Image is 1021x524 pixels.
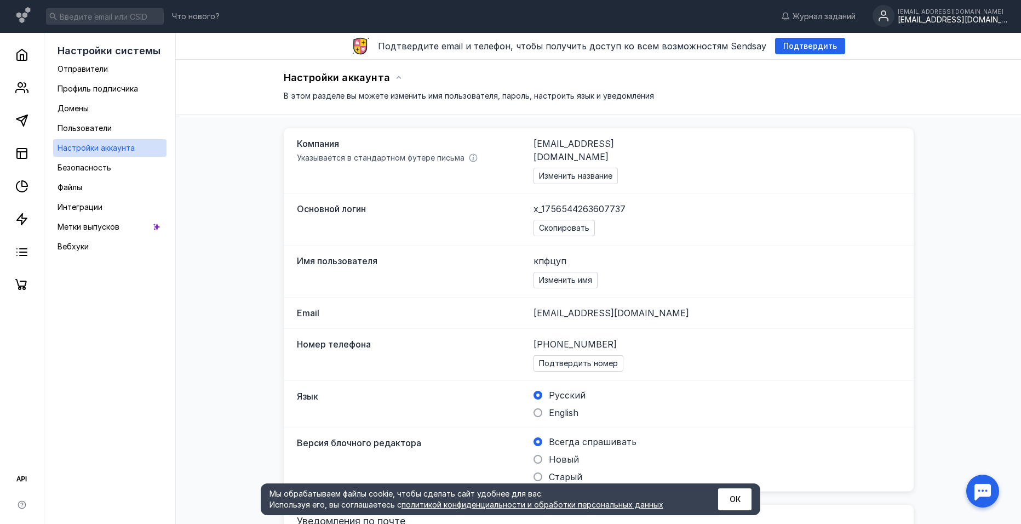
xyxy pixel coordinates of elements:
a: Интеграции [53,198,167,216]
a: Домены [53,100,167,117]
a: Профиль подписчика [53,80,167,98]
span: Имя пользователя [297,255,377,266]
button: ОК [718,488,752,510]
span: x_1756544263607737 [534,202,626,215]
span: Подтвердить [783,42,837,51]
span: Изменить название [539,172,612,181]
span: [EMAIL_ADDRESS][DOMAIN_NAME] [534,307,689,318]
span: Домены [58,104,89,113]
button: Подтвердить [775,38,845,54]
button: Изменить название [534,168,618,184]
span: Компания [297,138,339,149]
a: Пользователи [53,119,167,137]
span: Настройки аккаунта [284,72,391,83]
span: English [549,407,578,418]
button: Изменить имя [534,272,598,288]
div: Мы обрабатываем файлы cookie, чтобы сделать сайт удобнее для вас. Используя его, вы соглашаетесь c [269,488,691,510]
span: Русский [549,390,586,401]
span: Интеграции [58,202,102,212]
span: Журнал заданий [793,11,856,22]
button: Подтвердить номер [534,355,623,372]
span: Безопасность [58,163,111,172]
span: Подтвердите email и телефон, чтобы получить доступ ко всем возможностям Sendsay [378,41,766,52]
span: Вебхуки [58,242,89,251]
a: Безопасность [53,159,167,176]
span: кпфцуп [534,255,566,266]
a: Настройки аккаунта [53,139,167,157]
span: Настройки системы [58,45,160,56]
span: Файлы [58,183,82,192]
input: Введите email или CSID [46,8,164,25]
span: Что нового? [172,13,220,20]
span: Пользователи [58,123,112,133]
span: Настройки аккаунта [58,143,135,152]
a: Файлы [53,179,167,196]
span: Метки выпусков [58,222,119,231]
span: Основной логин [297,203,366,214]
div: [EMAIL_ADDRESS][DOMAIN_NAME] [898,15,1007,25]
button: Скопировать [534,220,595,236]
span: Старый [549,471,582,482]
div: [EMAIL_ADDRESS][DOMAIN_NAME] [898,8,1007,15]
span: Отправители [58,64,108,73]
a: Метки выпусков [53,218,167,236]
span: Язык [297,391,318,402]
span: Версия блочного редактора [297,437,421,448]
span: Всегда спрашивать [549,436,636,447]
span: Email [297,307,319,318]
span: Подтвердить номер [539,359,618,368]
span: Новый [549,454,579,465]
a: политикой конфиденциальности и обработки персональных данных [401,500,663,509]
a: Что нового? [167,13,225,20]
span: [PHONE_NUMBER] [534,338,617,351]
span: Изменить имя [539,276,592,285]
span: Скопировать [539,224,589,233]
span: Указывается в стандартном футере письма [297,153,464,162]
span: [EMAIL_ADDRESS][DOMAIN_NAME] [534,138,614,162]
a: Вебхуки [53,238,167,255]
span: Профиль подписчика [58,84,138,93]
a: Отправители [53,60,167,78]
span: Номер телефона [297,339,371,350]
span: В этом разделе вы можете изменить имя пользователя, пароль, настроить язык и уведомления [284,91,654,100]
a: Журнал заданий [776,11,861,22]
